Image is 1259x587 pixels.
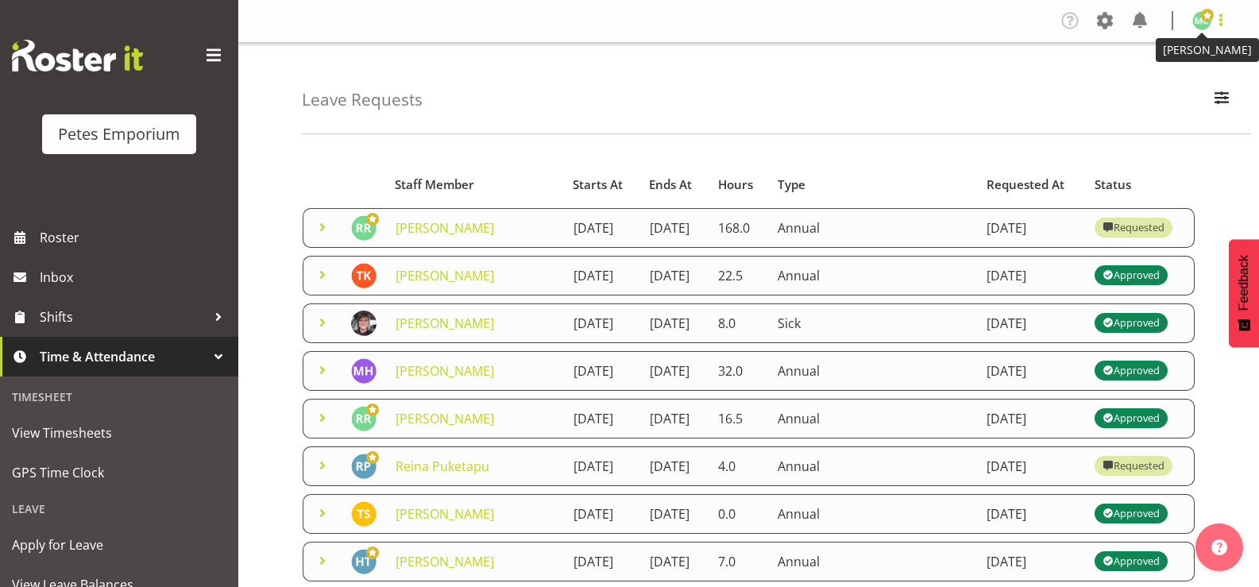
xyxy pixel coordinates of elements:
td: [DATE] [564,208,640,248]
span: Status [1095,176,1131,194]
div: Approved [1103,552,1160,571]
td: [DATE] [564,494,640,534]
span: Starts At [573,176,623,194]
a: [PERSON_NAME] [396,410,494,427]
td: Annual [768,256,977,295]
img: michelle-whaleb4506e5af45ffd00a26cc2b6420a9100.png [351,311,377,336]
a: GPS Time Clock [4,453,234,492]
img: mackenzie-halford4471.jpg [351,358,377,384]
a: Reina Puketapu [396,458,489,475]
img: ruth-robertson-taylor722.jpg [351,406,377,431]
td: [DATE] [640,399,709,438]
span: Inbox [40,265,230,289]
td: [DATE] [564,542,640,581]
td: Annual [768,208,977,248]
span: Hours [718,176,753,194]
a: [PERSON_NAME] [396,553,494,570]
td: [DATE] [977,256,1085,295]
span: Shifts [40,305,207,329]
a: [PERSON_NAME] [396,219,494,237]
a: [PERSON_NAME] [396,505,494,523]
span: GPS Time Clock [12,461,226,485]
span: Staff Member [395,176,474,194]
td: 22.5 [709,256,768,295]
td: [DATE] [564,446,640,486]
td: [DATE] [640,446,709,486]
td: 8.0 [709,303,768,343]
div: Timesheet [4,380,234,413]
td: [DATE] [977,399,1085,438]
td: 168.0 [709,208,768,248]
td: [DATE] [640,303,709,343]
div: Petes Emporium [58,122,180,146]
td: 32.0 [709,351,768,391]
img: tamara-straker11292.jpg [351,501,377,527]
img: melissa-cowen2635.jpg [1192,11,1211,30]
img: ruth-robertson-taylor722.jpg [351,215,377,241]
td: [DATE] [640,351,709,391]
td: Annual [768,446,977,486]
td: 16.5 [709,399,768,438]
img: reina-puketapu721.jpg [351,454,377,479]
td: [DATE] [640,542,709,581]
img: theo-kuzniarski11934.jpg [351,263,377,288]
span: Roster [40,226,230,249]
div: Approved [1103,266,1160,285]
img: helena-tomlin701.jpg [351,549,377,574]
td: Sick [768,303,977,343]
div: Approved [1103,314,1160,333]
td: [DATE] [564,351,640,391]
span: Apply for Leave [12,533,226,557]
td: Annual [768,399,977,438]
span: Feedback [1237,255,1251,311]
div: Requested [1103,218,1164,238]
img: Rosterit website logo [12,40,143,71]
td: Annual [768,494,977,534]
div: Leave [4,492,234,525]
td: Annual [768,542,977,581]
td: [DATE] [640,208,709,248]
div: Approved [1103,504,1160,523]
a: Apply for Leave [4,525,234,565]
div: Approved [1103,409,1160,428]
img: help-xxl-2.png [1211,539,1227,555]
span: Time & Attendance [40,345,207,369]
td: 4.0 [709,446,768,486]
td: [DATE] [977,542,1085,581]
td: [DATE] [977,351,1085,391]
td: [DATE] [977,446,1085,486]
a: [PERSON_NAME] [396,362,494,380]
td: [DATE] [977,303,1085,343]
a: [PERSON_NAME] [396,267,494,284]
td: [DATE] [564,399,640,438]
td: [DATE] [564,256,640,295]
td: Annual [768,351,977,391]
a: [PERSON_NAME] [396,315,494,332]
button: Filter Employees [1205,83,1238,118]
span: View Timesheets [12,421,226,445]
td: [DATE] [640,256,709,295]
span: Type [778,176,805,194]
div: Requested [1103,457,1164,476]
span: Ends At [649,176,692,194]
div: Approved [1103,361,1160,380]
td: [DATE] [564,303,640,343]
a: View Timesheets [4,413,234,453]
td: 0.0 [709,494,768,534]
td: [DATE] [977,208,1085,248]
td: [DATE] [977,494,1085,534]
span: Requested At [987,176,1064,194]
h4: Leave Requests [302,91,423,109]
td: 7.0 [709,542,768,581]
td: [DATE] [640,494,709,534]
button: Feedback - Show survey [1229,239,1259,347]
